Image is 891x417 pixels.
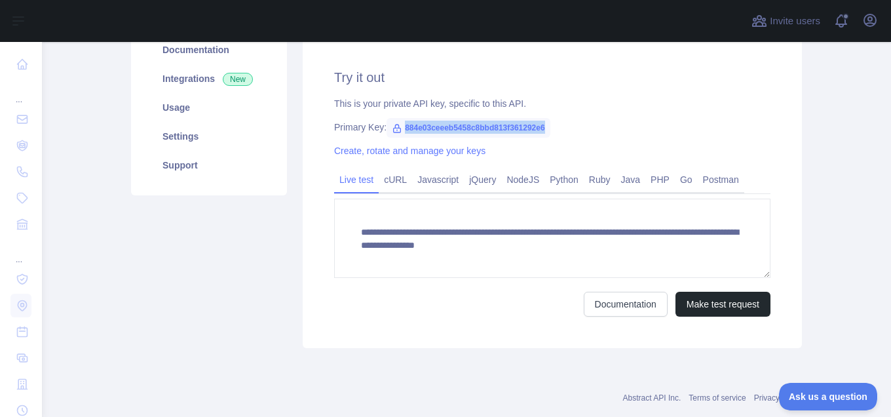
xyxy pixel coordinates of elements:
[675,169,698,190] a: Go
[698,169,744,190] a: Postman
[334,146,485,156] a: Create, rotate and manage your keys
[623,393,681,403] a: Abstract API Inc.
[689,393,746,403] a: Terms of service
[334,97,770,110] div: This is your private API key, specific to this API.
[387,118,550,138] span: 884e03ceeeb5458c8bbd813f361292e6
[10,239,31,265] div: ...
[754,393,802,403] a: Privacy policy
[379,169,412,190] a: cURL
[645,169,675,190] a: PHP
[10,79,31,105] div: ...
[147,93,271,122] a: Usage
[334,169,379,190] a: Live test
[501,169,544,190] a: NodeJS
[675,292,770,317] button: Make test request
[616,169,646,190] a: Java
[147,64,271,93] a: Integrations New
[334,121,770,134] div: Primary Key:
[749,10,823,31] button: Invite users
[584,169,616,190] a: Ruby
[147,151,271,180] a: Support
[584,292,668,317] a: Documentation
[464,169,501,190] a: jQuery
[223,73,253,86] span: New
[544,169,584,190] a: Python
[770,14,820,29] span: Invite users
[334,68,770,87] h2: Try it out
[779,383,878,410] iframe: Toggle Customer Support
[147,35,271,64] a: Documentation
[147,122,271,151] a: Settings
[412,169,464,190] a: Javascript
